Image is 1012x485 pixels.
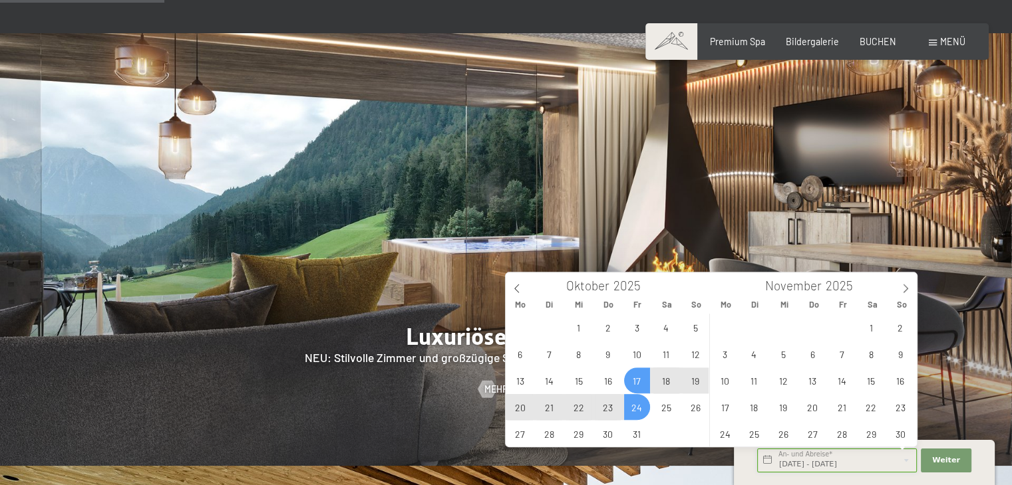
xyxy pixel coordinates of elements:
a: Mehr dazu [478,383,534,396]
span: November 8, 2025 [858,341,884,367]
span: Oktober 21, 2025 [536,394,562,420]
span: Mehr dazu [484,383,534,396]
a: Premium Spa [710,36,765,47]
span: Oktober 12, 2025 [683,341,709,367]
span: November 9, 2025 [888,341,914,367]
span: Do [799,300,828,309]
span: Oktober 1, 2025 [566,314,591,340]
span: Oktober 17, 2025 [624,367,650,393]
span: So [681,300,711,309]
span: Mi [770,300,799,309]
span: Oktober 15, 2025 [566,367,591,393]
button: Weiter [921,448,971,472]
span: Oktober 11, 2025 [653,341,679,367]
span: November 15, 2025 [858,367,884,393]
span: November 3, 2025 [712,341,738,367]
span: November 20, 2025 [800,394,826,420]
span: November 30, 2025 [888,421,914,446]
span: Mo [711,300,741,309]
span: Oktober 5, 2025 [683,314,709,340]
span: November 26, 2025 [770,421,796,446]
span: Oktober 13, 2025 [507,367,533,393]
span: November 23, 2025 [888,394,914,420]
span: Di [741,300,770,309]
span: Oktober 9, 2025 [595,341,621,367]
span: Fr [623,300,652,309]
span: Oktober 22, 2025 [566,394,591,420]
span: Oktober 4, 2025 [653,314,679,340]
span: November 13, 2025 [800,367,826,393]
span: November 19, 2025 [770,394,796,420]
span: Di [535,300,564,309]
span: Oktober 14, 2025 [536,367,562,393]
span: November 6, 2025 [800,341,826,367]
span: Oktober 19, 2025 [683,367,709,393]
span: Oktober 25, 2025 [653,394,679,420]
span: November 25, 2025 [741,421,767,446]
span: Mo [506,300,535,309]
span: November 22, 2025 [858,394,884,420]
span: Oktober 10, 2025 [624,341,650,367]
a: Bildergalerie [786,36,839,47]
span: November [765,280,822,292]
span: Menü [940,36,965,47]
span: Oktober 16, 2025 [595,367,621,393]
span: Sa [858,300,887,309]
span: November 18, 2025 [741,394,767,420]
span: November 2, 2025 [888,314,914,340]
span: Oktober 6, 2025 [507,341,533,367]
input: Year [822,278,866,293]
span: November 21, 2025 [829,394,855,420]
span: Oktober 20, 2025 [507,394,533,420]
span: November 7, 2025 [829,341,855,367]
span: So [887,300,916,309]
span: Weiter [932,455,960,466]
span: November 17, 2025 [712,394,738,420]
span: Oktober 31, 2025 [624,421,650,446]
span: Oktober 28, 2025 [536,421,562,446]
span: Oktober 26, 2025 [683,394,709,420]
span: Do [593,300,623,309]
span: Oktober 2, 2025 [595,314,621,340]
span: Oktober 24, 2025 [624,394,650,420]
span: November 4, 2025 [741,341,767,367]
span: November 16, 2025 [888,367,914,393]
span: Oktober 8, 2025 [566,341,591,367]
input: Year [609,278,653,293]
span: Sa [652,300,681,309]
span: November 28, 2025 [829,421,855,446]
a: BUCHEN [860,36,896,47]
span: November 24, 2025 [712,421,738,446]
span: November 27, 2025 [800,421,826,446]
span: November 12, 2025 [770,367,796,393]
span: Mi [564,300,593,309]
span: November 5, 2025 [770,341,796,367]
span: November 1, 2025 [858,314,884,340]
span: Oktober 3, 2025 [624,314,650,340]
span: Oktober 29, 2025 [566,421,591,446]
span: November 10, 2025 [712,367,738,393]
span: Oktober 18, 2025 [653,367,679,393]
span: Oktober 23, 2025 [595,394,621,420]
span: Oktober [566,280,609,292]
span: Oktober 30, 2025 [595,421,621,446]
span: November 11, 2025 [741,367,767,393]
span: November 29, 2025 [858,421,884,446]
span: Fr [828,300,858,309]
span: Oktober 27, 2025 [507,421,533,446]
span: Oktober 7, 2025 [536,341,562,367]
span: November 14, 2025 [829,367,855,393]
